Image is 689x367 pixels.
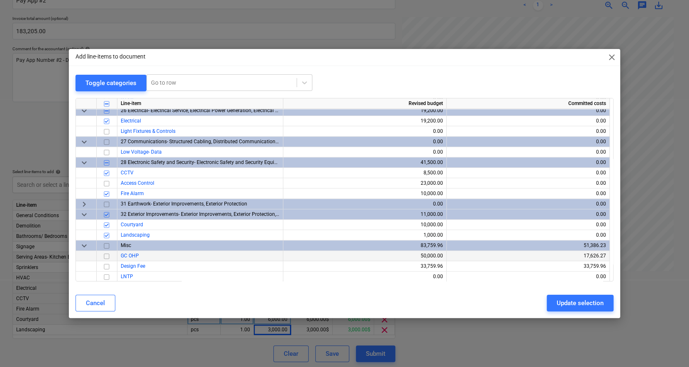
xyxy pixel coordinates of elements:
div: 0.00 [287,137,443,147]
div: 41,500.00 [287,157,443,168]
a: GC OHP [121,253,139,259]
span: keyboard_arrow_down [79,158,89,168]
div: 0.00 [450,105,606,116]
div: 0.00 [450,199,606,209]
div: 33,759.96 [450,261,606,272]
a: Electrical [121,118,141,124]
div: 0.00 [450,209,606,220]
div: 1,000.00 [287,230,443,240]
div: 50,000.00 [287,251,443,261]
span: keyboard_arrow_down [79,106,89,116]
div: 51,386.23 [450,240,606,251]
div: 0.00 [450,168,606,178]
div: Line-item [117,98,283,109]
div: 0.00 [287,126,443,137]
span: keyboard_arrow_right [79,199,89,209]
div: 0.00 [287,199,443,209]
button: Cancel [75,295,115,311]
div: Update selection [557,298,604,308]
div: 0.00 [450,116,606,126]
a: Courtyard [121,222,143,228]
a: Landscaping [121,232,150,238]
div: Revised budget [283,98,447,109]
div: 0.00 [450,157,606,168]
div: 0.00 [450,147,606,157]
a: Fire Alarm [121,191,144,196]
a: Light Fixtures & Controls [121,128,175,134]
div: 11,000.00 [287,209,443,220]
div: 19,200.00 [287,105,443,116]
div: 0.00 [450,220,606,230]
div: Toggle categories [85,78,136,88]
div: 19,200.00 [287,116,443,126]
span: 27 Communications- Structured Cabling, Distributed Communications and Monitoring Systems [121,139,334,144]
a: Low Voltage- Data [121,149,162,155]
span: Misc [121,242,131,248]
span: 28 Electronic Safety and Security- Electronic Safety and Security Equipment, Electronic Access Co... [121,159,401,165]
div: 0.00 [450,230,606,240]
span: 32 Exterior Improvements- Exterior Improvements, Exterior Protection, Landscaping [121,211,306,217]
div: 10,000.00 [287,188,443,199]
span: 26 Electrical- Electrical Service, Electrical Power Generation, Electrical Power Transmission, El... [121,108,491,113]
div: 0.00 [287,272,443,282]
div: Committed costs [447,98,610,109]
div: 0.00 [450,178,606,188]
div: 33,759.96 [287,261,443,272]
button: Toggle categories [75,75,146,91]
span: keyboard_arrow_down [79,137,89,147]
div: 23,000.00 [287,178,443,188]
div: Cancel [86,298,105,308]
div: 8,500.00 [287,168,443,178]
p: Add line-items to document [75,52,146,61]
a: Access Control [121,180,154,186]
button: Update selection [547,295,614,311]
span: close [607,52,617,62]
div: 0.00 [450,272,606,282]
a: LNTP [121,274,133,279]
div: 0.00 [287,147,443,157]
div: 0.00 [450,188,606,199]
div: 10,000.00 [287,220,443,230]
span: 31 Earthwork- Exterior Improvements, Exterior Protection [121,201,247,207]
a: Design Fee [121,263,145,269]
span: keyboard_arrow_down [79,210,89,220]
span: keyboard_arrow_down [79,241,89,251]
div: 0.00 [450,126,606,137]
div: 0.00 [450,137,606,147]
div: 83,759.96 [287,240,443,251]
iframe: Chat Widget [648,327,689,367]
a: CCTV [121,170,134,176]
div: 17,626.27 [450,251,606,261]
